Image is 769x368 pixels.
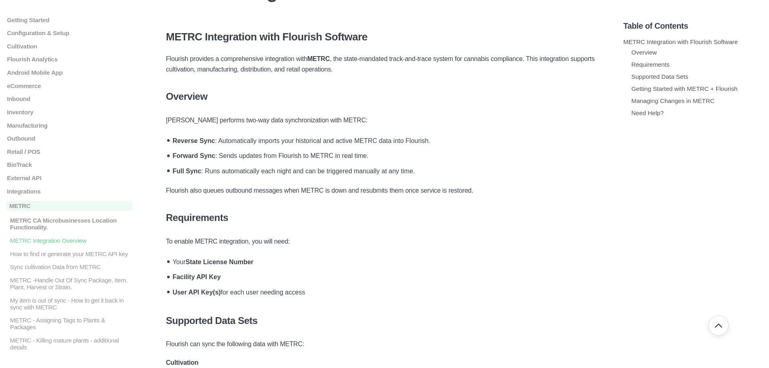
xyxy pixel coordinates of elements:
a: METRC CA Microbusinesses Location Functionality. [6,217,132,231]
p: METRC - Killing mature plants - additional details [9,337,132,351]
a: How to find or generate your METRC API key [6,250,132,257]
a: Configuration & Setup [6,29,132,36]
a: My item is out of sync - How to get it back in sync with METRC [6,297,132,310]
strong: Reverse Sync [172,137,215,144]
a: Getting Started [6,16,132,23]
strong: Cultivation [166,359,198,366]
p: Flourish also queues outbound messages when METRC is down and resubmits them once service is rest... [166,185,603,196]
a: Requirements [631,61,670,68]
a: Flourish Analytics [6,56,132,63]
a: METRC -Handle Out Of Sync Package, Item, Plant, Harvest or Strain. [6,277,132,290]
a: Inbound [6,95,132,102]
p: METRC -Handle Out Of Sync Package, Item, Plant, Harvest or Strain. [9,277,132,290]
p: My item is out of sync - How to get it back in sync with METRC [9,297,132,310]
a: Manufacturing [6,122,132,128]
a: Cultivation [6,42,132,49]
p: Flourish can sync the following data with METRC: [166,339,603,349]
a: Outbound [6,135,132,142]
a: Need Help? [631,109,664,116]
li: : Automatically imports your historical and active METRC data into Flourish. [170,132,603,147]
p: To enable METRC integration, you will need: [166,236,603,247]
strong: Facility API Key [172,273,220,280]
a: METRC - Assigning Tags to Plants & Packages [6,317,132,330]
h4: Overview [166,91,603,102]
p: How to find or generate your METRC API key [9,250,132,257]
p: METRC Integration Overview [9,237,132,244]
a: Inventory [6,109,132,116]
li: for each user needing access [170,284,603,299]
p: METRC - Assigning Tags to Plants & Packages [9,317,132,330]
a: Integrations [6,187,132,194]
section: Table of Contents [623,8,763,356]
strong: State License Number [186,259,254,265]
a: Android Mobile App [6,69,132,76]
a: Getting Started with METRC + Flourish [631,85,738,92]
strong: Full Sync [172,168,201,175]
a: Sync cultivation Data from METRC [6,263,132,270]
a: External API [6,175,132,181]
p: Flourish provides a comprehensive integration with , the state-mandated track-and-trace system fo... [166,54,603,75]
strong: Forward Sync [172,152,215,159]
a: Overview [631,49,657,56]
a: eCommerce [6,82,132,89]
a: BioTrack [6,161,132,168]
a: Managing Changes in METRC [631,97,715,104]
a: Supported Data Sets [631,73,688,80]
strong: User API Key(s) [172,289,220,296]
h4: Requirements [166,212,603,223]
h3: METRC Integration with Flourish Software [166,31,603,43]
h5: Table of Contents [623,21,763,31]
p: Sync cultivation Data from METRC [9,263,132,270]
p: [PERSON_NAME] performs two-way data synchronization with METRC: [166,115,603,126]
a: METRC [6,201,132,211]
p: METRC CA Microbusinesses Location Functionality. [9,217,132,231]
button: Go back to top of document [708,315,729,336]
h4: Supported Data Sets [166,315,603,326]
strong: METRC [307,55,330,62]
a: METRC Integration Overview [6,237,132,244]
li: : Sends updates from Flourish to METRC in real time. [170,147,603,163]
a: Retail / POS [6,148,132,155]
a: METRC Integration with Flourish Software [623,38,738,45]
li: Your [170,253,603,269]
li: : Runs automatically each night and can be triggered manually at any time. [170,162,603,178]
a: METRC - Killing mature plants - additional details [6,337,132,351]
